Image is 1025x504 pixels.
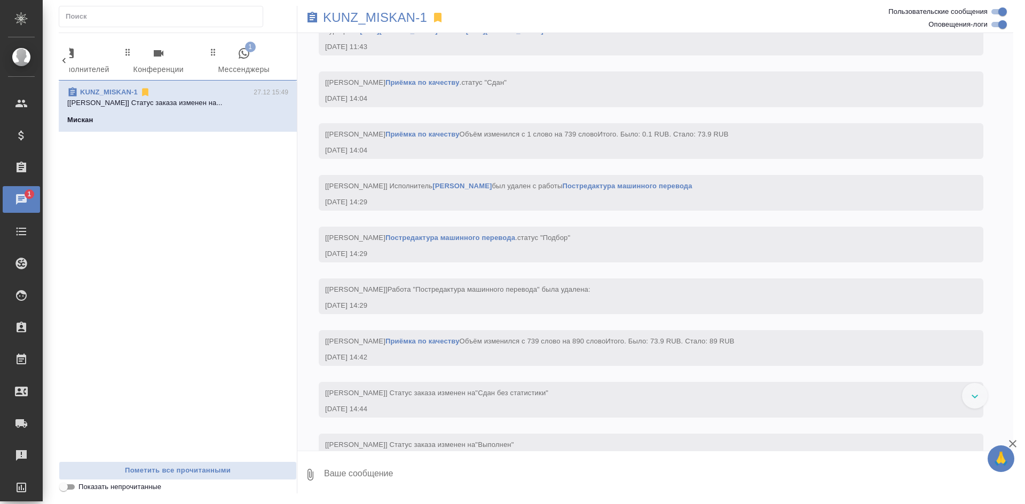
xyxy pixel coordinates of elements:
p: 27.12 15:49 [254,87,288,98]
span: Мессенджеры [208,47,280,76]
div: [DATE] 14:42 [325,352,946,363]
div: [DATE] 14:44 [325,404,946,414]
a: Приёмка по качеству [385,78,460,86]
span: [[PERSON_NAME]] Статус заказа изменен на [325,441,514,449]
span: [[PERSON_NAME] Объём изменился с 1 слово на 739 слово [325,130,729,138]
span: 1 [245,42,256,52]
a: KUNZ_MISKAN-1 [323,12,427,23]
span: 1 [21,189,37,199]
a: [PERSON_NAME] [432,182,492,190]
a: Приёмка по качеству [385,337,460,345]
span: статус "Сдан" [461,78,507,86]
div: KUNZ_MISKAN-127.12 15:49[[PERSON_NAME]] Статус заказа изменен на...Мискан [59,81,297,132]
div: [DATE] 14:04 [325,93,946,104]
div: [DATE] 14:29 [325,249,946,259]
span: [[PERSON_NAME]] Исполнитель был удален с работы [325,182,692,190]
button: 🙏 [988,445,1014,472]
div: [DATE] 11:43 [325,42,946,52]
span: [[PERSON_NAME] Объём изменился с 739 слово на 890 слово [325,337,735,345]
span: [[PERSON_NAME] . [325,78,507,86]
span: "Выполнен" [475,441,514,449]
span: Оповещения-логи [928,19,988,30]
div: [DATE] 14:04 [325,145,946,156]
span: [[PERSON_NAME] . [325,234,570,242]
a: Приёмка по качеству [385,130,460,138]
a: Постредактура машинного перевода [563,182,692,190]
span: "Сдан без статистики" [475,389,548,397]
span: [[PERSON_NAME]] [325,285,590,293]
a: 1 [3,186,40,213]
span: Показать непрочитанные [78,482,161,492]
input: Поиск [66,9,263,24]
svg: Зажми и перетащи, чтобы поменять порядок вкладок [123,47,133,57]
span: Итого. Было: 0.1 RUB. Стало: 73.9 RUB [598,130,729,138]
button: Пометить все прочитанными [59,461,297,480]
p: Мискан [67,115,93,125]
span: Пользовательские сообщения [888,6,988,17]
span: [[PERSON_NAME]] Статус заказа изменен на [325,389,548,397]
a: Постредактура машинного перевода [385,234,515,242]
span: 🙏 [992,447,1010,470]
div: [DATE] 14:29 [325,197,946,207]
p: [[PERSON_NAME]] Статус заказа изменен на... [67,98,288,108]
div: [DATE] 14:29 [325,300,946,311]
span: Работа "Постредактура машинного перевода" была удалена: [388,285,590,293]
span: статус "Подбор" [517,234,570,242]
span: Пометить все прочитанными [65,465,291,477]
a: KUNZ_MISKAN-1 [80,88,138,96]
span: Итого. Было: 73.9 RUB. Стало: 89 RUB [605,337,734,345]
span: Конференции [122,47,195,76]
